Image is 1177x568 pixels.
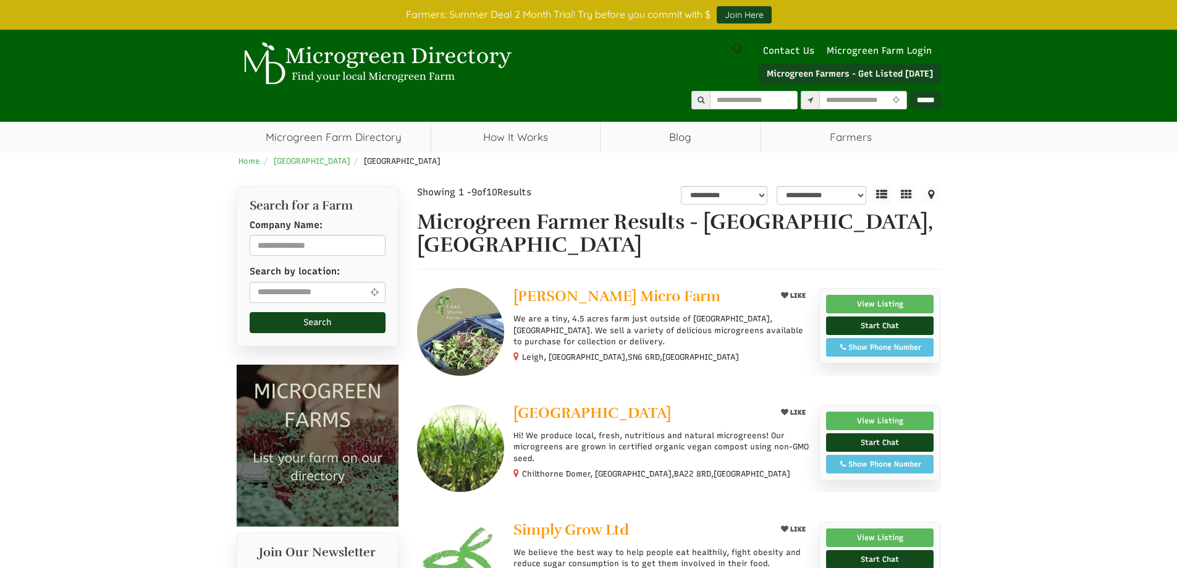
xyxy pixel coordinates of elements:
span: 10 [486,187,497,198]
h2: Search for a Farm [250,199,386,213]
a: Home [238,156,260,166]
img: Lakefield Market Garden [417,405,504,492]
span: Farmers [761,122,941,153]
small: Chilthorne Domer, [GEOGRAPHIC_DATA], , [522,469,790,478]
img: Coad Micro Farm [417,288,504,375]
span: [GEOGRAPHIC_DATA] [662,352,739,363]
a: Join Here [717,6,772,23]
small: Leigh, [GEOGRAPHIC_DATA], , [522,352,739,362]
span: LIKE [788,525,806,533]
a: Microgreen Farmers - Get Listed [DATE] [759,64,941,85]
a: View Listing [826,528,934,547]
select: overall_rating_filter-1 [681,186,767,205]
span: [GEOGRAPHIC_DATA] [513,404,671,422]
a: View Listing [826,295,934,313]
h2: Join Our Newsletter [250,546,386,566]
select: sortbox-1 [777,186,866,205]
a: [PERSON_NAME] Micro Farm [513,288,766,307]
div: Showing 1 - of Results [417,186,591,199]
span: Simply Grow Ltd [513,520,629,539]
button: LIKE [777,405,810,420]
span: [PERSON_NAME] Micro Farm [513,287,720,305]
a: Simply Grow Ltd [513,522,766,541]
a: Contact Us [757,45,821,56]
span: [GEOGRAPHIC_DATA] [364,156,441,166]
span: LIKE [788,409,806,417]
a: Start Chat [826,433,934,452]
button: LIKE [777,522,810,537]
div: Show Phone Number [833,342,927,353]
i: Use Current Location [367,287,381,297]
a: Microgreen Farm Login [827,45,938,56]
span: 9 [471,187,477,198]
span: SN6 6RD [628,352,660,363]
a: How It Works [431,122,600,153]
button: Search [250,312,386,333]
span: [GEOGRAPHIC_DATA] [714,468,790,480]
label: Company Name: [250,219,323,232]
p: Hi! We produce local, fresh, nutritious and natural microgreens! Our microgreens are grown in cer... [513,430,809,464]
p: We are a tiny, 4.5 acres farm just outside of [GEOGRAPHIC_DATA], [GEOGRAPHIC_DATA]. We sell a var... [513,313,809,347]
a: [GEOGRAPHIC_DATA] [513,405,766,424]
i: Use Current Location [890,96,903,104]
a: Blog [601,122,761,153]
span: BA22 8RD [674,468,711,480]
h1: Microgreen Farmer Results - [GEOGRAPHIC_DATA], [GEOGRAPHIC_DATA] [417,211,941,257]
div: Show Phone Number [833,459,927,470]
label: Search by location: [250,265,340,278]
div: Farmers: Summer Deal 2 Month Trial! Try before you commit with $ [227,6,950,23]
span: LIKE [788,292,806,300]
a: Microgreen Farm Directory [237,122,431,153]
img: Microgreen Farms list your microgreen farm today [237,365,399,527]
a: [GEOGRAPHIC_DATA] [274,156,350,166]
img: Microgreen Directory [237,42,515,85]
a: Start Chat [826,316,934,335]
button: LIKE [777,288,810,303]
a: View Listing [826,412,934,430]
